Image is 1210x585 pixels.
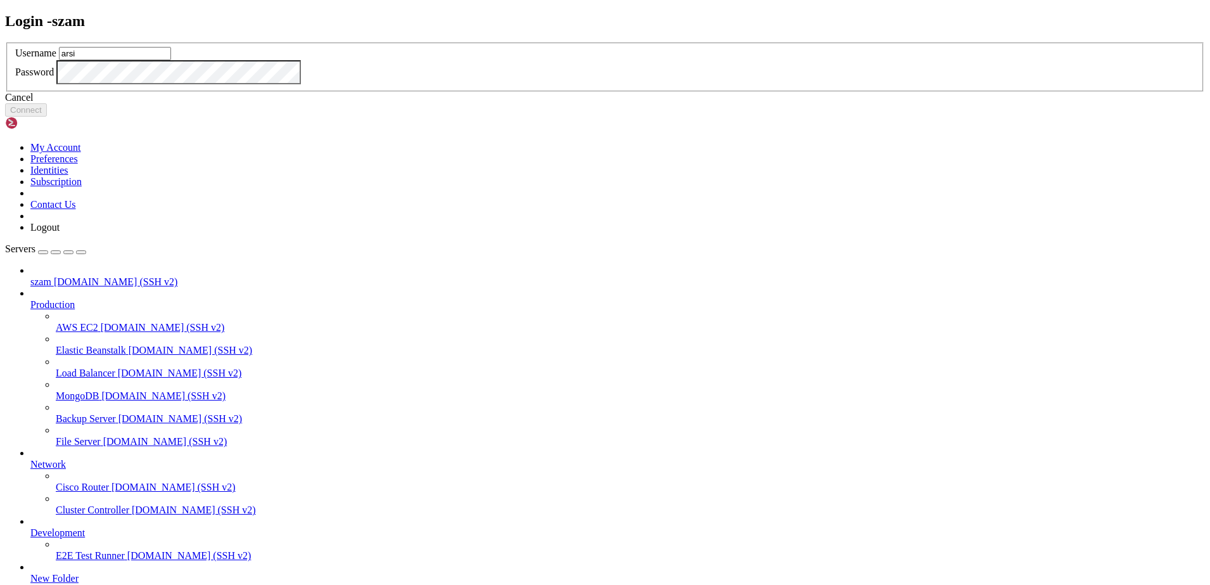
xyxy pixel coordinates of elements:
[56,413,116,424] span: Backup Server
[30,199,76,210] a: Contact Us
[15,48,56,58] label: Username
[56,345,126,356] span: Elastic Beanstalk
[30,265,1205,288] li: szam [DOMAIN_NAME] (SSH v2)
[5,243,35,254] span: Servers
[5,16,10,27] div: (0, 1)
[30,153,78,164] a: Preferences
[56,333,1205,356] li: Elastic Beanstalk [DOMAIN_NAME] (SSH v2)
[30,176,82,187] a: Subscription
[30,573,1205,584] a: New Folder
[30,288,1205,447] li: Production
[30,447,1205,516] li: Network
[56,482,109,492] span: Cisco Router
[30,276,1205,288] a: szam [DOMAIN_NAME] (SSH v2)
[56,413,1205,425] a: Backup Server [DOMAIN_NAME] (SSH v2)
[5,117,78,129] img: Shellngn
[56,550,125,561] span: E2E Test Runner
[30,165,68,176] a: Identities
[129,345,253,356] span: [DOMAIN_NAME] (SSH v2)
[30,459,1205,470] a: Network
[5,13,1205,30] h2: Login - szam
[56,402,1205,425] li: Backup Server [DOMAIN_NAME] (SSH v2)
[56,368,1205,379] a: Load Balancer [DOMAIN_NAME] (SSH v2)
[30,562,1205,584] li: New Folder
[30,142,81,153] a: My Account
[56,322,1205,333] a: AWS EC2 [DOMAIN_NAME] (SSH v2)
[56,368,115,378] span: Load Balancer
[127,550,252,561] span: [DOMAIN_NAME] (SSH v2)
[30,299,75,310] span: Production
[54,276,178,287] span: [DOMAIN_NAME] (SSH v2)
[132,505,256,515] span: [DOMAIN_NAME] (SSH v2)
[111,482,236,492] span: [DOMAIN_NAME] (SSH v2)
[56,390,99,401] span: MongoDB
[30,527,85,538] span: Development
[56,436,1205,447] a: File Server [DOMAIN_NAME] (SSH v2)
[30,459,66,470] span: Network
[56,493,1205,516] li: Cluster Controller [DOMAIN_NAME] (SSH v2)
[5,243,86,254] a: Servers
[56,356,1205,379] li: Load Balancer [DOMAIN_NAME] (SSH v2)
[15,67,54,77] label: Password
[56,436,101,447] span: File Server
[30,527,1205,539] a: Development
[56,311,1205,333] li: AWS EC2 [DOMAIN_NAME] (SSH v2)
[118,413,243,424] span: [DOMAIN_NAME] (SSH v2)
[118,368,242,378] span: [DOMAIN_NAME] (SSH v2)
[30,573,79,584] span: New Folder
[5,103,47,117] button: Connect
[56,505,1205,516] a: Cluster Controller [DOMAIN_NAME] (SSH v2)
[56,539,1205,562] li: E2E Test Runner [DOMAIN_NAME] (SSH v2)
[56,379,1205,402] li: MongoDB [DOMAIN_NAME] (SSH v2)
[30,222,60,233] a: Logout
[30,516,1205,562] li: Development
[103,436,227,447] span: [DOMAIN_NAME] (SSH v2)
[56,425,1205,447] li: File Server [DOMAIN_NAME] (SSH v2)
[56,482,1205,493] a: Cisco Router [DOMAIN_NAME] (SSH v2)
[101,390,226,401] span: [DOMAIN_NAME] (SSH v2)
[30,299,1205,311] a: Production
[56,470,1205,493] li: Cisco Router [DOMAIN_NAME] (SSH v2)
[56,322,98,333] span: AWS EC2
[5,92,1205,103] div: Cancel
[56,505,129,515] span: Cluster Controller
[56,390,1205,402] a: MongoDB [DOMAIN_NAME] (SSH v2)
[56,345,1205,356] a: Elastic Beanstalk [DOMAIN_NAME] (SSH v2)
[56,550,1205,562] a: E2E Test Runner [DOMAIN_NAME] (SSH v2)
[30,276,51,287] span: szam
[101,322,225,333] span: [DOMAIN_NAME] (SSH v2)
[5,5,1043,16] x-row: Connecting [DOMAIN_NAME]...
